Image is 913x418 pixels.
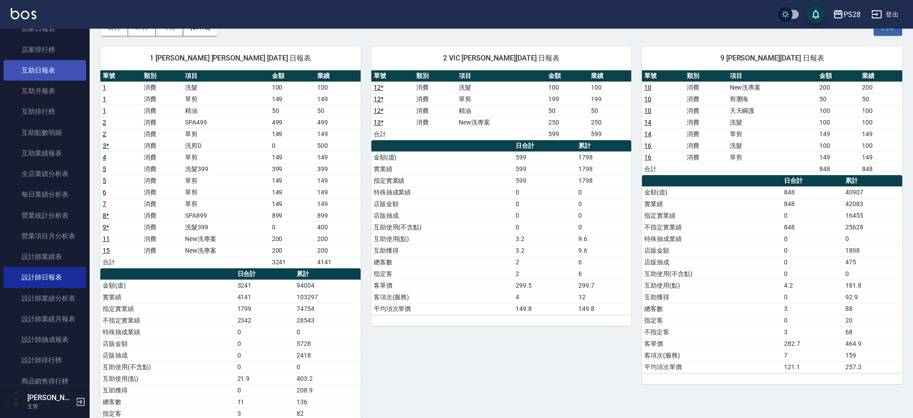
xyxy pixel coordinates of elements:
[142,70,183,82] th: 類別
[103,95,106,103] a: 1
[371,245,513,256] td: 互助獲得
[642,70,902,175] table: a dense table
[315,105,361,116] td: 50
[642,210,781,221] td: 指定實業績
[183,210,270,221] td: SPA899
[843,198,902,210] td: 42083
[103,177,106,184] a: 5
[685,128,727,140] td: 消費
[546,128,589,140] td: 599
[589,70,631,82] th: 業績
[642,221,781,233] td: 不指定實業績
[576,280,632,291] td: 299.7
[513,303,576,315] td: 149.8
[513,186,576,198] td: 0
[4,350,86,371] a: 設計師排行榜
[294,303,361,315] td: 74754
[270,140,315,151] td: 0
[315,256,361,268] td: 4141
[860,105,902,116] td: 100
[685,151,727,163] td: 消費
[843,326,902,338] td: 68
[100,361,235,373] td: 互助使用(不含點)
[642,291,781,303] td: 互助獲得
[456,82,546,93] td: 洗髮
[142,105,183,116] td: 消費
[294,291,361,303] td: 103297
[315,93,361,105] td: 149
[843,210,902,221] td: 16455
[371,221,513,233] td: 互助使用(不含點)
[546,116,589,128] td: 250
[817,140,860,151] td: 100
[371,70,414,82] th: 單號
[642,245,781,256] td: 店販金額
[270,163,315,175] td: 399
[183,140,270,151] td: 洗剪D
[100,70,361,268] table: a dense table
[546,82,589,93] td: 100
[103,130,106,138] a: 2
[817,151,860,163] td: 149
[860,128,902,140] td: 149
[546,93,589,105] td: 199
[807,5,825,23] button: save
[382,54,621,63] span: 2 VIC [PERSON_NAME][DATE] 日報表
[456,116,546,128] td: New洗專案
[142,140,183,151] td: 消費
[860,82,902,93] td: 200
[100,256,142,268] td: 合計
[728,151,817,163] td: 單剪
[642,175,902,373] table: a dense table
[843,291,902,303] td: 92.9
[576,163,632,175] td: 1798
[103,107,106,114] a: 1
[728,105,817,116] td: 天天瞬護
[315,210,361,221] td: 899
[4,39,86,60] a: 店家排行榜
[782,245,843,256] td: 0
[315,140,361,151] td: 500
[843,256,902,268] td: 475
[4,329,86,350] a: 設計師抽成報表
[589,82,631,93] td: 100
[642,198,781,210] td: 實業績
[294,315,361,326] td: 28543
[843,303,902,315] td: 88
[817,82,860,93] td: 200
[843,338,902,349] td: 464.9
[414,93,456,105] td: 消費
[270,233,315,245] td: 200
[270,116,315,128] td: 499
[183,245,270,256] td: New洗專案
[642,326,781,338] td: 不指定客
[11,8,36,19] img: Logo
[576,233,632,245] td: 9.6
[685,82,727,93] td: 消費
[860,151,902,163] td: 149
[513,163,576,175] td: 599
[294,349,361,361] td: 2418
[685,93,727,105] td: 消費
[270,93,315,105] td: 149
[843,221,902,233] td: 25628
[4,267,86,288] a: 設計師日報表
[513,210,576,221] td: 0
[315,151,361,163] td: 149
[829,5,864,24] button: PS28
[576,186,632,198] td: 0
[183,175,270,186] td: 單剪
[546,105,589,116] td: 50
[4,143,86,164] a: 互助業績報表
[782,210,843,221] td: 0
[644,130,651,138] a: 14
[270,198,315,210] td: 149
[315,128,361,140] td: 149
[142,210,183,221] td: 消費
[371,233,513,245] td: 互助使用(點)
[103,154,106,161] a: 4
[235,326,295,338] td: 0
[414,116,456,128] td: 消費
[315,70,361,82] th: 業績
[183,82,270,93] td: 洗髮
